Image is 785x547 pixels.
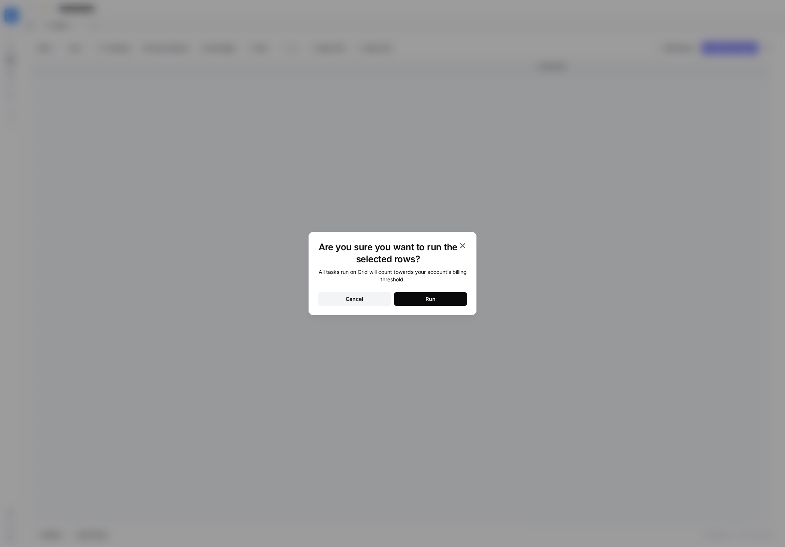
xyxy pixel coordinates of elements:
div: Cancel [346,295,363,303]
h1: Are you sure you want to run the selected rows? [318,241,458,265]
div: Run [425,295,436,303]
div: All tasks run on Grid will count towards your account’s billing threshold. [318,268,467,283]
button: Run [394,292,467,306]
button: Cancel [318,292,391,306]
